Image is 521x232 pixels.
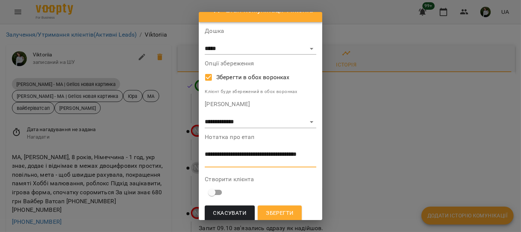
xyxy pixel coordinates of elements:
[213,208,247,218] span: Скасувати
[205,205,255,221] button: Скасувати
[266,208,294,218] span: Зберегти
[205,28,316,34] label: Дошка
[205,176,316,182] label: Створити клієнта
[216,73,290,82] span: Зберегти в обох воронках
[205,88,316,96] p: Клієнт буде збережений в обох воронках
[205,61,316,66] label: Опції збереження
[205,134,316,140] label: Нотатка про етап
[205,101,316,107] label: [PERSON_NAME]
[258,205,302,221] button: Зберегти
